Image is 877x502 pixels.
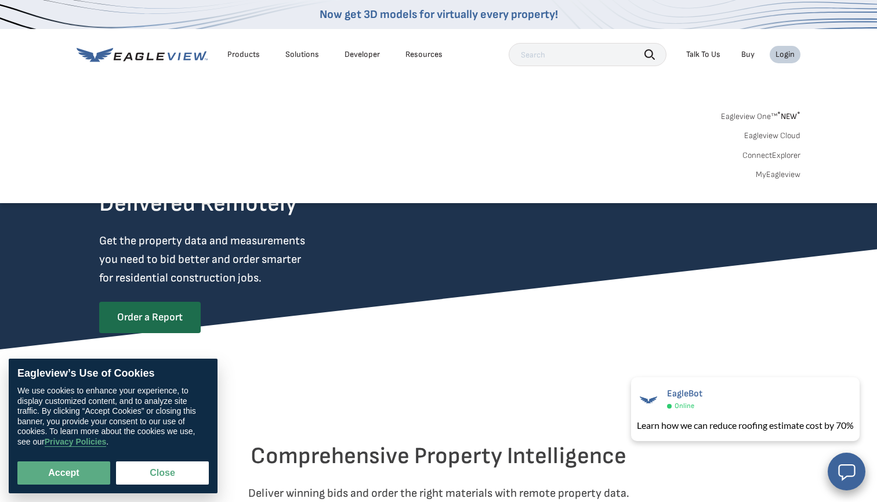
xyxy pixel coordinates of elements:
a: ConnectExplorer [742,150,800,161]
a: Eagleview One™*NEW* [721,108,800,121]
div: Learn how we can reduce roofing estimate cost by 70% [637,418,854,432]
div: Login [775,49,795,60]
div: We use cookies to enhance your experience, to display customized content, and to analyze site tra... [17,386,209,447]
button: Open chat window [828,453,865,490]
button: Accept [17,461,110,485]
h2: Comprehensive Property Intelligence [99,442,778,470]
input: Search [509,43,666,66]
a: Now get 3D models for virtually every property! [320,8,558,21]
div: Products [227,49,260,60]
a: Privacy Policies [45,437,107,447]
p: Get the property data and measurements you need to bid better and order smarter for residential c... [99,232,353,287]
div: Talk To Us [686,49,720,60]
span: EagleBot [667,388,702,399]
a: MyEagleview [756,169,800,180]
a: Eagleview Cloud [744,131,800,141]
a: Buy [741,49,755,60]
a: Order a Report [99,302,201,333]
div: Resources [405,49,443,60]
img: EagleBot [637,388,660,411]
div: Eagleview’s Use of Cookies [17,367,209,380]
span: Online [675,402,694,410]
div: Solutions [285,49,319,60]
span: NEW [777,111,800,121]
button: Close [116,461,209,485]
a: Developer [345,49,380,60]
